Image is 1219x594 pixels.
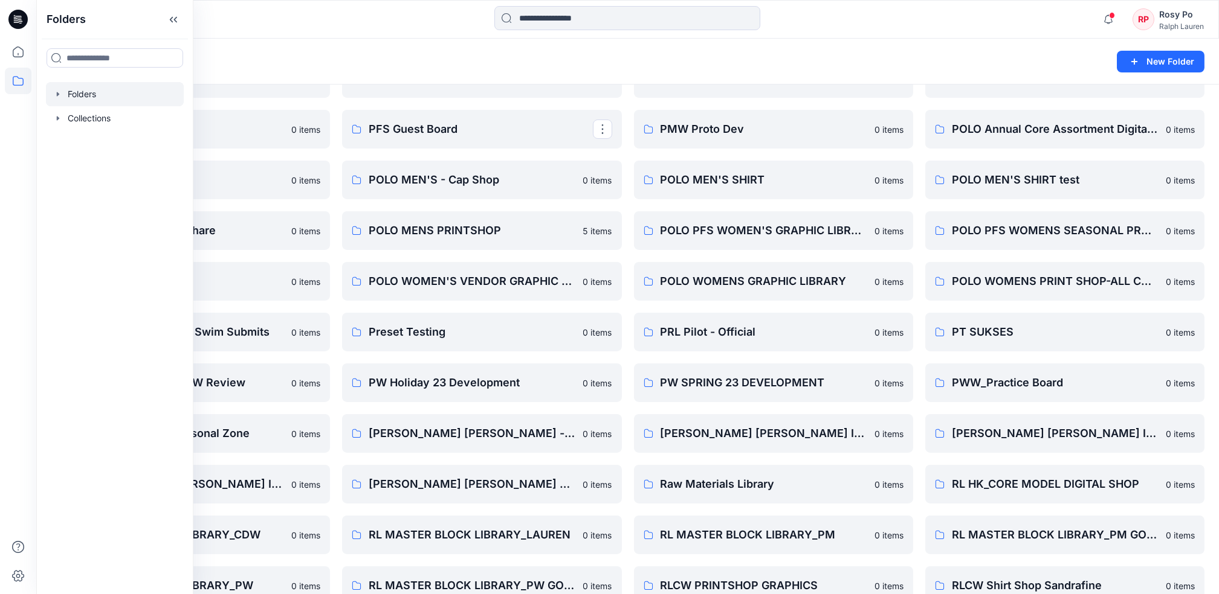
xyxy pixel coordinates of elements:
[342,211,621,250] a: POLO MENS PRINTSHOP5 items
[925,516,1204,554] a: RL MASTER BLOCK LIBRARY_PM GOLF0 items
[342,516,621,554] a: RL MASTER BLOCK LIBRARY_LAUREN0 items
[634,110,913,148] a: PMW Proto Dev0 items
[875,174,904,187] p: 0 items
[1166,529,1195,541] p: 0 items
[634,211,913,250] a: POLO PFS WOMEN'S GRAPHIC LIBRARY0 items
[925,363,1204,402] a: PWW_Practice Board0 items
[291,123,320,136] p: 0 items
[952,425,1159,442] p: [PERSON_NAME] [PERSON_NAME] I EMEA Digital Shop
[1166,427,1195,440] p: 0 items
[661,374,867,391] p: PW SPRING 23 DEVELOPMENT
[1166,377,1195,389] p: 0 items
[369,526,575,543] p: RL MASTER BLOCK LIBRARY_LAUREN
[1117,51,1204,72] button: New Folder
[342,465,621,503] a: [PERSON_NAME] [PERSON_NAME] Sweater Stitch Library0 items
[342,161,621,199] a: POLO MEN'S - Cap Shop0 items
[342,414,621,453] a: [PERSON_NAME] [PERSON_NAME] - UIC0 items
[875,580,904,592] p: 0 items
[1166,123,1195,136] p: 0 items
[291,174,320,187] p: 0 items
[291,478,320,491] p: 0 items
[342,313,621,351] a: Preset Testing0 items
[875,326,904,339] p: 0 items
[661,324,867,340] p: PRL Pilot - Official
[1159,7,1204,22] div: Rosy Po
[583,225,612,237] p: 5 items
[1166,275,1195,288] p: 0 items
[634,313,913,351] a: PRL Pilot - Official0 items
[369,476,575,493] p: [PERSON_NAME] [PERSON_NAME] Sweater Stitch Library
[291,377,320,389] p: 0 items
[661,425,867,442] p: [PERSON_NAME] [PERSON_NAME] I APAC Digital Shop
[583,529,612,541] p: 0 items
[661,222,867,239] p: POLO PFS WOMEN'S GRAPHIC LIBRARY
[661,171,867,188] p: POLO MEN'S SHIRT
[952,324,1159,340] p: PT SUKSES
[369,425,575,442] p: [PERSON_NAME] [PERSON_NAME] - UIC
[634,161,913,199] a: POLO MEN'S SHIRT0 items
[875,529,904,541] p: 0 items
[369,273,575,290] p: POLO WOMEN'S VENDOR GRAPHIC LIBRARY
[875,225,904,237] p: 0 items
[875,275,904,288] p: 0 items
[925,110,1204,148] a: POLO Annual Core Assortment Digital Lib0 items
[583,427,612,440] p: 0 items
[1166,174,1195,187] p: 0 items
[634,516,913,554] a: RL MASTER BLOCK LIBRARY_PM0 items
[369,577,575,594] p: RL MASTER BLOCK LIBRARY_PW GOLF
[291,427,320,440] p: 0 items
[1133,8,1154,30] div: RP
[952,374,1159,391] p: PWW_Practice Board
[1166,326,1195,339] p: 0 items
[369,121,592,138] p: PFS Guest Board
[342,110,621,148] a: PFS Guest Board
[952,171,1159,188] p: POLO MEN'S SHIRT test
[875,478,904,491] p: 0 items
[952,526,1159,543] p: RL MASTER BLOCK LIBRARY_PM GOLF
[369,374,575,391] p: PW Holiday 23 Development
[1159,22,1204,31] div: Ralph Lauren
[952,476,1159,493] p: RL HK_CORE MODEL DIGITAL SHOP
[291,225,320,237] p: 0 items
[952,222,1159,239] p: POLO PFS WOMENS SEASONAL PRODUCT
[1166,478,1195,491] p: 0 items
[634,262,913,301] a: POLO WOMENS GRAPHIC LIBRARY0 items
[369,222,575,239] p: POLO MENS PRINTSHOP
[952,273,1159,290] p: POLO WOMENS PRINT SHOP-ALL CHANNELS
[342,262,621,301] a: POLO WOMEN'S VENDOR GRAPHIC LIBRARY0 items
[1166,580,1195,592] p: 0 items
[925,262,1204,301] a: POLO WOMENS PRINT SHOP-ALL CHANNELS0 items
[661,476,867,493] p: Raw Materials Library
[661,577,867,594] p: RLCW PRINTSHOP GRAPHICS
[583,326,612,339] p: 0 items
[661,121,867,138] p: PMW Proto Dev
[291,529,320,541] p: 0 items
[925,414,1204,453] a: [PERSON_NAME] [PERSON_NAME] I EMEA Digital Shop0 items
[342,363,621,402] a: PW Holiday 23 Development0 items
[369,171,575,188] p: POLO MEN'S - Cap Shop
[369,324,575,340] p: Preset Testing
[925,211,1204,250] a: POLO PFS WOMENS SEASONAL PRODUCT0 items
[291,275,320,288] p: 0 items
[925,465,1204,503] a: RL HK_CORE MODEL DIGITAL SHOP0 items
[291,326,320,339] p: 0 items
[925,161,1204,199] a: POLO MEN'S SHIRT test0 items
[875,377,904,389] p: 0 items
[875,427,904,440] p: 0 items
[634,414,913,453] a: [PERSON_NAME] [PERSON_NAME] I APAC Digital Shop0 items
[583,275,612,288] p: 0 items
[583,377,612,389] p: 0 items
[291,580,320,592] p: 0 items
[583,580,612,592] p: 0 items
[661,273,867,290] p: POLO WOMENS GRAPHIC LIBRARY
[583,174,612,187] p: 0 items
[1166,225,1195,237] p: 0 items
[952,577,1159,594] p: RLCW Shirt Shop Sandrafine
[925,313,1204,351] a: PT SUKSES0 items
[875,123,904,136] p: 0 items
[634,465,913,503] a: Raw Materials Library0 items
[583,478,612,491] p: 0 items
[634,363,913,402] a: PW SPRING 23 DEVELOPMENT0 items
[952,121,1159,138] p: POLO Annual Core Assortment Digital Lib
[661,526,867,543] p: RL MASTER BLOCK LIBRARY_PM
